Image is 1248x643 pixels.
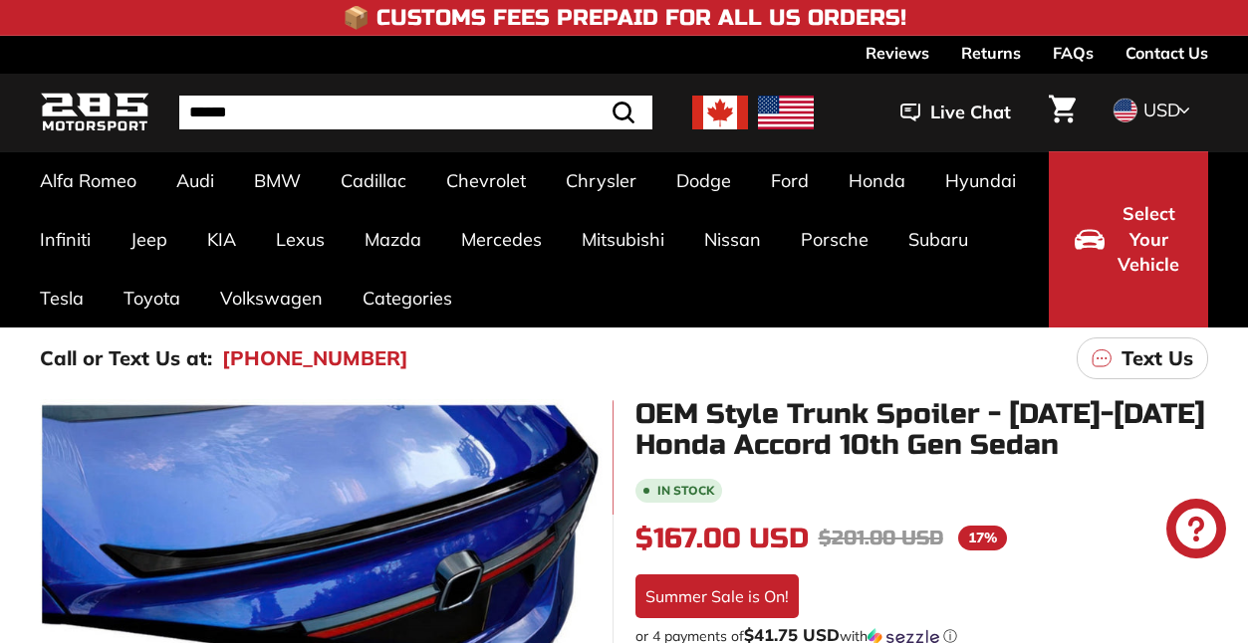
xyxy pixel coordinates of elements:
[345,210,441,269] a: Mazda
[256,210,345,269] a: Lexus
[930,100,1011,125] span: Live Chat
[1037,79,1088,146] a: Cart
[546,151,656,210] a: Chrysler
[1049,151,1208,327] button: Select Your Vehicle
[20,151,156,210] a: Alfa Romeo
[1122,343,1193,373] p: Text Us
[441,210,562,269] a: Mercedes
[635,574,799,618] div: Summer Sale is On!
[1077,337,1208,379] a: Text Us
[562,210,684,269] a: Mitsubishi
[874,88,1037,137] button: Live Chat
[958,526,1007,550] span: 17%
[1125,36,1208,70] a: Contact Us
[179,96,652,129] input: Search
[781,210,888,269] a: Porsche
[656,151,751,210] a: Dodge
[819,526,943,550] span: $201.00 USD
[1143,99,1180,121] span: USD
[925,151,1036,210] a: Hyundai
[222,343,408,373] a: [PHONE_NUMBER]
[635,399,1209,461] h1: OEM Style Trunk Spoiler - [DATE]-[DATE] Honda Accord 10th Gen Sedan
[635,522,809,555] span: $167.00 USD
[343,6,906,30] h4: 📦 Customs Fees Prepaid for All US Orders!
[187,210,256,269] a: KIA
[104,269,200,327] a: Toyota
[343,269,472,327] a: Categories
[829,151,925,210] a: Honda
[156,151,234,210] a: Audi
[234,151,321,210] a: BMW
[426,151,546,210] a: Chevrolet
[684,210,781,269] a: Nissan
[321,151,426,210] a: Cadillac
[20,269,104,327] a: Tesla
[40,90,149,136] img: Logo_285_Motorsport_areodynamics_components
[20,210,111,269] a: Infiniti
[866,36,929,70] a: Reviews
[111,210,187,269] a: Jeep
[200,269,343,327] a: Volkswagen
[961,36,1021,70] a: Returns
[751,151,829,210] a: Ford
[1160,499,1232,563] inbox-online-store-chat: Shopify online store chat
[40,343,212,373] p: Call or Text Us at:
[1053,36,1094,70] a: FAQs
[888,210,988,269] a: Subaru
[657,485,714,497] b: In stock
[1115,201,1182,278] span: Select Your Vehicle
